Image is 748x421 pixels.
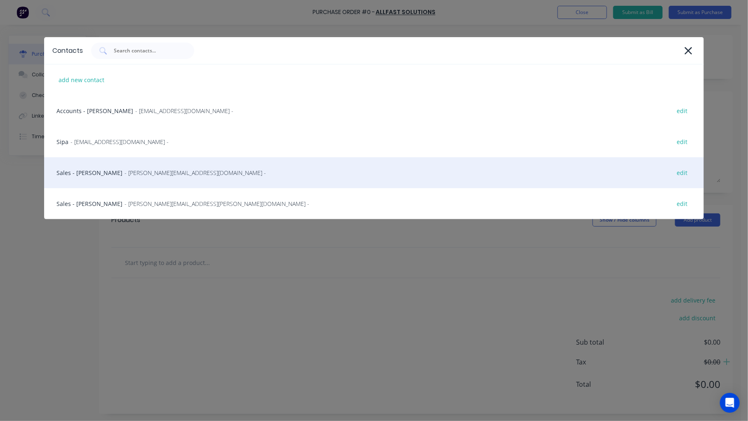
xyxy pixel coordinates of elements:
div: edit [673,197,692,210]
span: - [EMAIL_ADDRESS][DOMAIN_NAME] - [135,106,233,115]
span: - [PERSON_NAME][EMAIL_ADDRESS][DOMAIN_NAME] - [125,168,266,177]
div: Open Intercom Messenger [720,393,740,413]
div: Sales - [PERSON_NAME] [44,157,704,188]
div: edit [673,135,692,148]
div: Sipa [44,126,704,157]
input: Search contacts... [113,47,181,55]
span: - [PERSON_NAME][EMAIL_ADDRESS][PERSON_NAME][DOMAIN_NAME] - [125,199,309,208]
div: add new contact [54,73,108,86]
span: - [EMAIL_ADDRESS][DOMAIN_NAME] - [71,137,169,146]
div: edit [673,166,692,179]
div: Contacts [52,46,83,56]
div: Sales - [PERSON_NAME] [44,188,704,219]
div: Accounts - [PERSON_NAME] [44,95,704,126]
div: edit [673,104,692,117]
